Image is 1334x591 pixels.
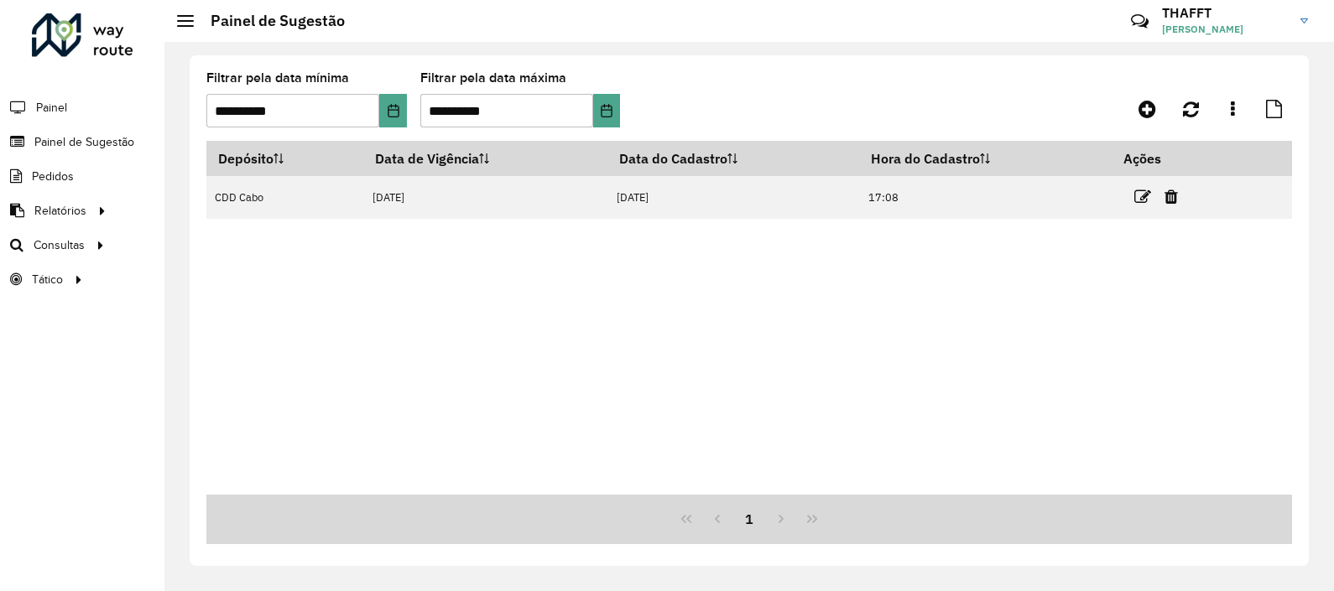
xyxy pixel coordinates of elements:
span: Pedidos [32,168,74,185]
td: CDD Cabo [206,176,364,219]
span: Relatórios [34,202,86,220]
button: Choose Date [593,94,620,127]
a: Editar [1134,185,1151,208]
th: Depósito [206,141,364,176]
span: Painel de Sugestão [34,133,134,151]
span: Tático [32,271,63,288]
h3: THAFFT [1162,5,1288,21]
h2: Painel de Sugestão [194,12,345,30]
th: Data de Vigência [364,141,608,176]
th: Data do Cadastro [607,141,859,176]
span: Painel [36,99,67,117]
span: Consultas [34,236,85,254]
th: Hora do Cadastro [859,141,1112,176]
td: 17:08 [859,176,1112,219]
label: Filtrar pela data máxima [420,68,566,88]
a: Excluir [1165,185,1178,208]
label: Filtrar pela data mínima [206,68,349,88]
a: Contato Rápido [1122,3,1158,39]
td: [DATE] [364,176,608,219]
th: Ações [1113,141,1213,176]
button: Choose Date [379,94,406,127]
span: [PERSON_NAME] [1162,22,1288,37]
button: 1 [733,503,765,535]
td: [DATE] [607,176,859,219]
